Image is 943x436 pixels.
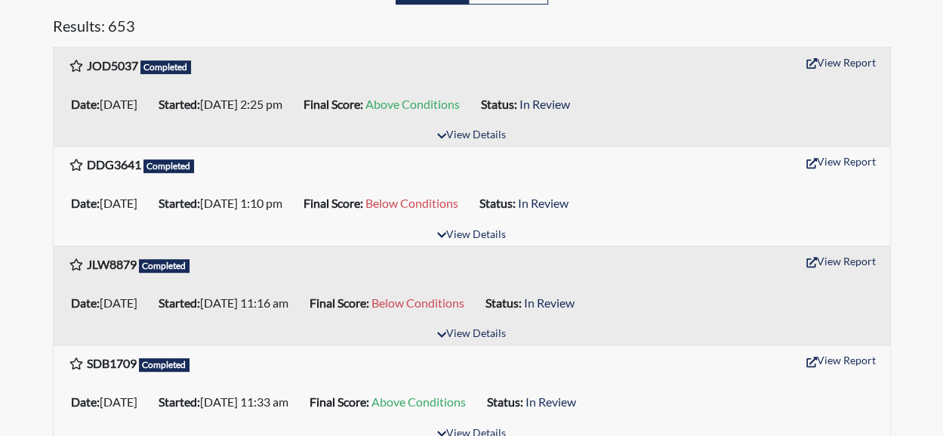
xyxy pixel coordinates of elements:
[153,92,297,116] li: [DATE] 2:25 pm
[71,295,100,310] b: Date:
[53,17,891,41] h5: Results: 653
[140,60,192,74] span: Completed
[139,358,190,372] span: Completed
[371,295,464,310] span: Below Conditions
[87,356,137,370] b: SDB1709
[487,394,523,409] b: Status:
[800,348,883,372] button: View Report
[525,394,576,409] span: In Review
[800,249,883,273] button: View Report
[71,196,100,210] b: Date:
[71,394,100,409] b: Date:
[139,259,190,273] span: Completed
[304,196,363,210] b: Final Score:
[365,196,458,210] span: Below Conditions
[485,295,522,310] b: Status:
[800,150,883,173] button: View Report
[159,394,200,409] b: Started:
[71,97,100,111] b: Date:
[87,58,138,73] b: JOD5037
[87,257,137,271] b: JLW8879
[430,225,513,246] button: View Details
[519,97,570,111] span: In Review
[153,291,304,315] li: [DATE] 11:16 am
[159,196,200,210] b: Started:
[518,196,569,210] span: In Review
[800,51,883,74] button: View Report
[524,295,575,310] span: In Review
[143,159,195,173] span: Completed
[153,191,297,215] li: [DATE] 1:10 pm
[481,97,517,111] b: Status:
[65,191,153,215] li: [DATE]
[310,394,369,409] b: Final Score:
[65,390,153,414] li: [DATE]
[304,97,363,111] b: Final Score:
[479,196,516,210] b: Status:
[310,295,369,310] b: Final Score:
[159,295,200,310] b: Started:
[87,157,141,172] b: DDG3641
[371,394,466,409] span: Above Conditions
[430,324,513,345] button: View Details
[153,390,304,414] li: [DATE] 11:33 am
[365,97,460,111] span: Above Conditions
[65,291,153,315] li: [DATE]
[430,125,513,146] button: View Details
[65,92,153,116] li: [DATE]
[159,97,200,111] b: Started:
